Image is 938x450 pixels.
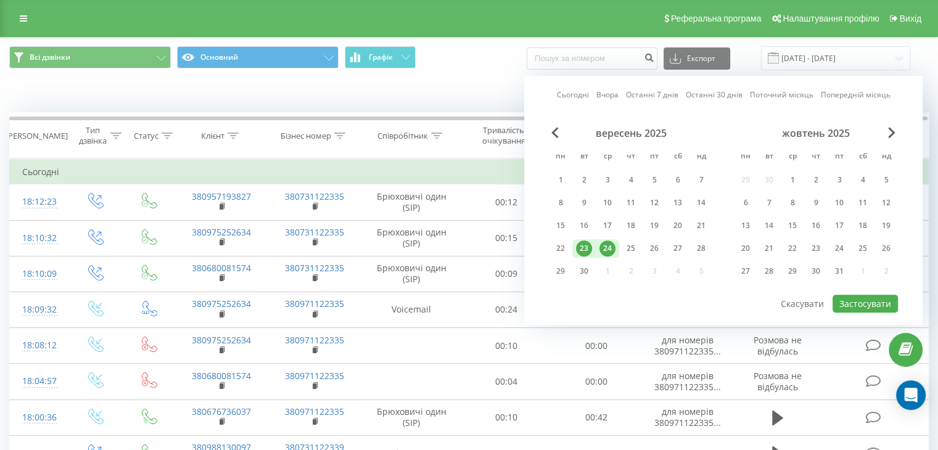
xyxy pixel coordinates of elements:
[738,240,754,256] div: 20
[285,226,344,238] a: 380731122335
[736,148,755,166] abbr: понеділок
[666,171,689,189] div: сб 6 вер 2025 р.
[201,131,224,141] div: Клієнт
[878,172,894,188] div: 5
[734,262,757,280] div: пн 27 жовт 2025 р.
[693,195,709,211] div: 14
[781,216,804,235] div: ср 15 жовт 2025 р.
[572,216,596,235] div: вт 16 вер 2025 р.
[760,148,778,166] abbr: вівторок
[831,263,847,279] div: 31
[877,148,895,166] abbr: неділя
[666,239,689,258] div: сб 27 вер 2025 р.
[757,239,781,258] div: вт 21 жовт 2025 р.
[784,240,800,256] div: 22
[549,127,713,139] div: вересень 2025
[855,195,871,211] div: 11
[572,171,596,189] div: вт 2 вер 2025 р.
[828,171,851,189] div: пт 3 жовт 2025 р.
[671,14,762,23] span: Реферальна програма
[878,195,894,211] div: 12
[828,216,851,235] div: пт 17 жовт 2025 р.
[761,240,777,256] div: 21
[285,298,344,309] a: 380971122335
[831,218,847,234] div: 17
[781,239,804,258] div: ср 22 жовт 2025 р.
[761,218,777,234] div: 14
[10,160,929,184] td: Сьогодні
[549,239,572,258] div: пн 22 вер 2025 р.
[670,240,686,256] div: 27
[757,262,781,280] div: вт 28 жовт 2025 р.
[575,148,593,166] abbr: вівторок
[774,295,831,313] button: Скасувати
[643,194,666,212] div: пт 12 вер 2025 р.
[462,364,551,399] td: 00:04
[361,256,462,292] td: Брюховичі один (SIP)
[643,239,666,258] div: пт 26 вер 2025 р.
[783,148,802,166] abbr: середа
[666,194,689,212] div: сб 13 вер 2025 р.
[619,239,643,258] div: чт 25 вер 2025 р.
[281,131,331,141] div: Бізнес номер
[757,216,781,235] div: вт 14 жовт 2025 р.
[804,171,828,189] div: чт 2 жовт 2025 р.
[833,295,898,313] button: Застосувати
[666,216,689,235] div: сб 20 вер 2025 р.
[851,239,874,258] div: сб 25 жовт 2025 р.
[831,240,847,256] div: 24
[361,399,462,435] td: Брюховичі один (SIP)
[874,171,898,189] div: нд 5 жовт 2025 р.
[134,131,158,141] div: Статус
[599,172,615,188] div: 3
[619,194,643,212] div: чт 11 вер 2025 р.
[654,334,721,357] span: для номерів 380971122335...
[693,240,709,256] div: 28
[553,240,569,256] div: 22
[669,148,687,166] abbr: субота
[851,194,874,212] div: сб 11 жовт 2025 р.
[285,406,344,417] a: 380971122335
[192,262,251,274] a: 380680081574
[549,216,572,235] div: пн 15 вер 2025 р.
[22,369,55,393] div: 18:04:57
[192,370,251,382] a: 380680081574
[761,263,777,279] div: 28
[623,195,639,211] div: 11
[757,194,781,212] div: вт 7 жовт 2025 р.
[551,148,570,166] abbr: понеділок
[551,399,641,435] td: 00:42
[670,172,686,188] div: 6
[670,218,686,234] div: 20
[646,195,662,211] div: 12
[551,127,559,138] span: Previous Month
[854,148,872,166] abbr: субота
[804,216,828,235] div: чт 16 жовт 2025 р.
[808,263,824,279] div: 30
[619,171,643,189] div: чт 4 вер 2025 р.
[549,171,572,189] div: пн 1 вер 2025 р.
[576,195,592,211] div: 9
[781,171,804,189] div: ср 1 жовт 2025 р.
[576,218,592,234] div: 16
[808,218,824,234] div: 16
[855,218,871,234] div: 18
[22,226,55,250] div: 18:10:32
[643,216,666,235] div: пт 19 вер 2025 р.
[619,216,643,235] div: чт 18 вер 2025 р.
[462,184,551,220] td: 00:12
[177,46,339,68] button: Основний
[831,195,847,211] div: 10
[664,47,730,70] button: Експорт
[473,125,535,146] div: Тривалість очікування
[855,240,871,256] div: 25
[596,171,619,189] div: ср 3 вер 2025 р.
[30,52,70,62] span: Всі дзвінки
[878,240,894,256] div: 26
[808,195,824,211] div: 9
[623,240,639,256] div: 25
[549,194,572,212] div: пн 8 вер 2025 р.
[888,127,895,138] span: Next Month
[598,148,617,166] abbr: середа
[750,89,813,101] a: Поточний місяць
